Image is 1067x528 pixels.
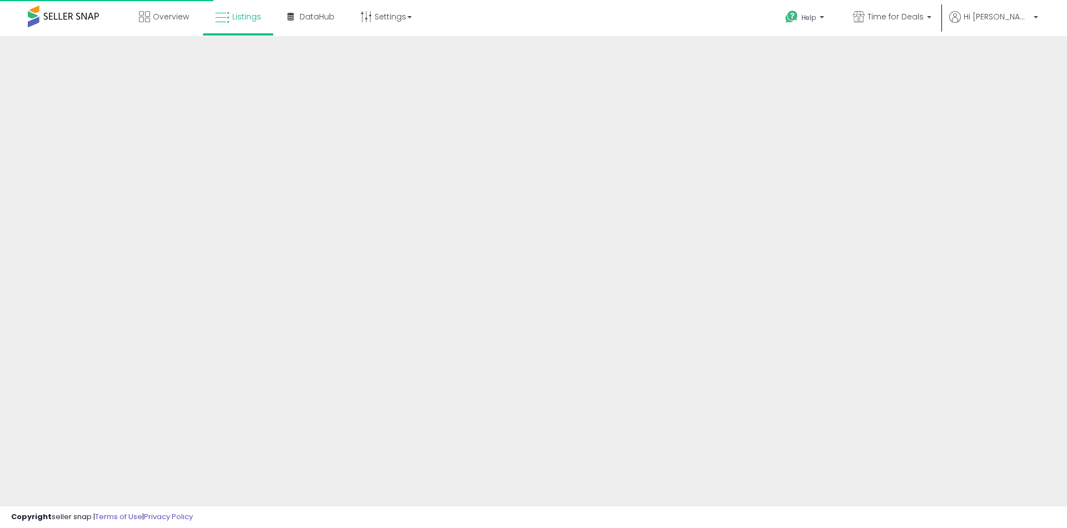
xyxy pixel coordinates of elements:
[964,11,1030,22] span: Hi [PERSON_NAME]
[867,11,924,22] span: Time for Deals
[300,11,335,22] span: DataHub
[232,11,261,22] span: Listings
[785,10,799,24] i: Get Help
[776,2,835,36] a: Help
[153,11,189,22] span: Overview
[801,13,816,22] span: Help
[949,11,1038,36] a: Hi [PERSON_NAME]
